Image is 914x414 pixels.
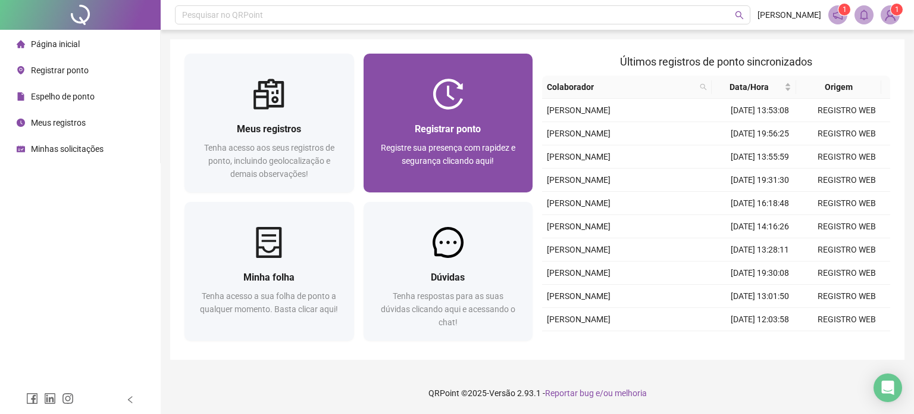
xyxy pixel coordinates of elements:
[26,393,38,404] span: facebook
[431,272,465,283] span: Dúvidas
[758,8,821,21] span: [PERSON_NAME]
[716,215,803,238] td: [DATE] 14:16:26
[547,80,695,94] span: Colaborador
[243,272,295,283] span: Minha folha
[803,192,890,215] td: REGISTRO WEB
[803,308,890,331] td: REGISTRO WEB
[832,10,843,20] span: notification
[700,83,707,91] span: search
[44,393,56,404] span: linkedin
[547,245,611,254] span: [PERSON_NAME]
[547,175,611,185] span: [PERSON_NAME]
[17,40,25,48] span: home
[796,76,881,99] th: Origem
[364,202,533,341] a: DúvidasTenha respostas para as suas dúvidas clicando aqui e acessando o chat!
[803,238,890,262] td: REGISTRO WEB
[803,285,890,308] td: REGISTRO WEB
[17,145,25,153] span: schedule
[31,66,89,75] span: Registrar ponto
[803,262,890,285] td: REGISTRO WEB
[803,331,890,354] td: REGISTRO WEB
[716,99,803,122] td: [DATE] 13:53:08
[859,10,869,20] span: bell
[547,105,611,115] span: [PERSON_NAME]
[716,285,803,308] td: [DATE] 13:01:50
[803,145,890,169] td: REGISTRO WEB
[17,119,25,127] span: clock-circle
[161,372,914,414] footer: QRPoint © 2025 - 2.93.1 -
[716,262,803,285] td: [DATE] 19:30:08
[237,123,301,135] span: Meus registros
[31,144,104,154] span: Minhas solicitações
[547,291,611,301] span: [PERSON_NAME]
[716,308,803,331] td: [DATE] 12:03:58
[803,99,890,122] td: REGISTRO WEB
[716,192,803,215] td: [DATE] 16:18:48
[735,11,744,20] span: search
[697,78,709,96] span: search
[895,5,899,14] span: 1
[716,145,803,169] td: [DATE] 13:55:59
[17,92,25,101] span: file
[547,152,611,161] span: [PERSON_NAME]
[712,76,796,99] th: Data/Hora
[803,169,890,192] td: REGISTRO WEB
[716,238,803,262] td: [DATE] 13:28:11
[547,268,611,278] span: [PERSON_NAME]
[547,198,611,208] span: [PERSON_NAME]
[547,129,611,138] span: [PERSON_NAME]
[716,122,803,145] td: [DATE] 19:56:25
[620,55,812,68] span: Últimos registros de ponto sincronizados
[803,215,890,238] td: REGISTRO WEB
[716,80,782,94] span: Data/Hora
[891,4,903,15] sup: Atualize o seu contato no menu Meus Dados
[881,6,899,24] img: 90465
[204,143,334,179] span: Tenha acesso aos seus registros de ponto, incluindo geolocalização e demais observações!
[31,39,80,49] span: Página inicial
[126,396,134,404] span: left
[17,66,25,74] span: environment
[843,5,847,14] span: 1
[838,4,850,15] sup: 1
[547,222,611,231] span: [PERSON_NAME]
[364,54,533,192] a: Registrar pontoRegistre sua presença com rapidez e segurança clicando aqui!
[381,143,515,166] span: Registre sua presença com rapidez e segurança clicando aqui!
[31,92,95,101] span: Espelho de ponto
[874,373,902,402] div: Open Intercom Messenger
[184,54,354,192] a: Meus registrosTenha acesso aos seus registros de ponto, incluindo geolocalização e demais observa...
[545,388,647,398] span: Reportar bug e/ou melhoria
[62,393,74,404] span: instagram
[803,122,890,145] td: REGISTRO WEB
[200,291,338,314] span: Tenha acesso a sua folha de ponto a qualquer momento. Basta clicar aqui!
[415,123,481,135] span: Registrar ponto
[716,331,803,354] td: [DATE] 10:28:24
[716,169,803,192] td: [DATE] 19:31:30
[489,388,515,398] span: Versão
[31,118,86,127] span: Meus registros
[381,291,515,327] span: Tenha respostas para as suas dúvidas clicando aqui e acessando o chat!
[547,315,611,324] span: [PERSON_NAME]
[184,202,354,341] a: Minha folhaTenha acesso a sua folha de ponto a qualquer momento. Basta clicar aqui!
